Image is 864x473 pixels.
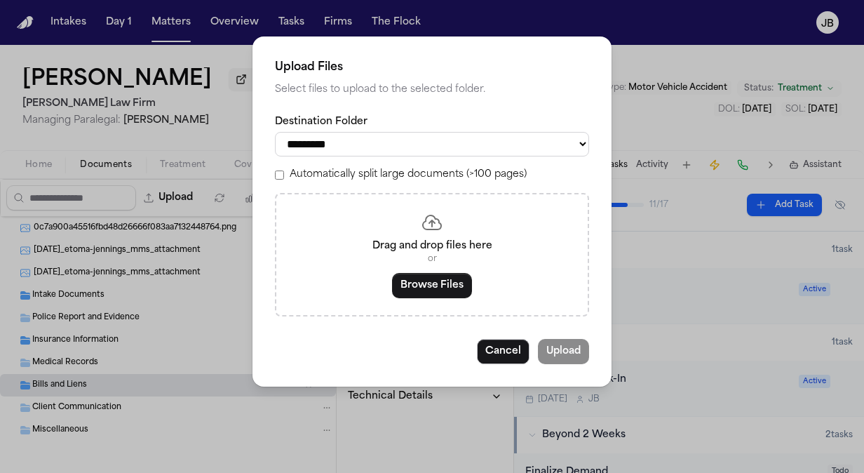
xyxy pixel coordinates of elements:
[293,239,571,253] p: Drag and drop files here
[392,273,472,298] button: Browse Files
[275,115,589,129] label: Destination Folder
[290,168,527,182] label: Automatically split large documents (>100 pages)
[275,59,589,76] h2: Upload Files
[293,253,571,265] p: or
[275,81,589,98] p: Select files to upload to the selected folder.
[538,339,589,364] button: Upload
[477,339,529,364] button: Cancel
